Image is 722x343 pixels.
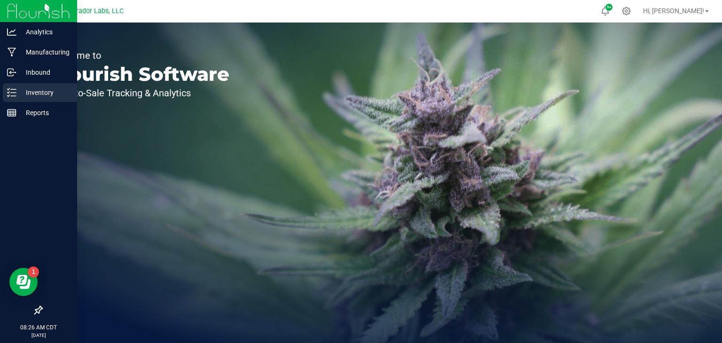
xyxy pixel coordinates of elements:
p: [DATE] [4,332,73,339]
inline-svg: Inbound [7,68,16,77]
inline-svg: Manufacturing [7,47,16,57]
inline-svg: Reports [7,108,16,117]
p: Inbound [16,67,73,78]
inline-svg: Analytics [7,27,16,37]
span: 9+ [607,6,611,9]
iframe: Resource center [9,268,38,296]
p: Seed-to-Sale Tracking & Analytics [51,88,229,98]
iframe: Resource center unread badge [28,266,39,278]
p: Reports [16,107,73,118]
p: Welcome to [51,51,229,60]
p: Inventory [16,87,73,98]
span: Hi, [PERSON_NAME]! [643,7,704,15]
p: Analytics [16,26,73,38]
span: Curador Labs, LLC [68,7,124,15]
p: Flourish Software [51,65,229,84]
inline-svg: Inventory [7,88,16,97]
div: Manage settings [620,7,632,16]
p: Manufacturing [16,47,73,58]
p: 08:26 AM CDT [4,323,73,332]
